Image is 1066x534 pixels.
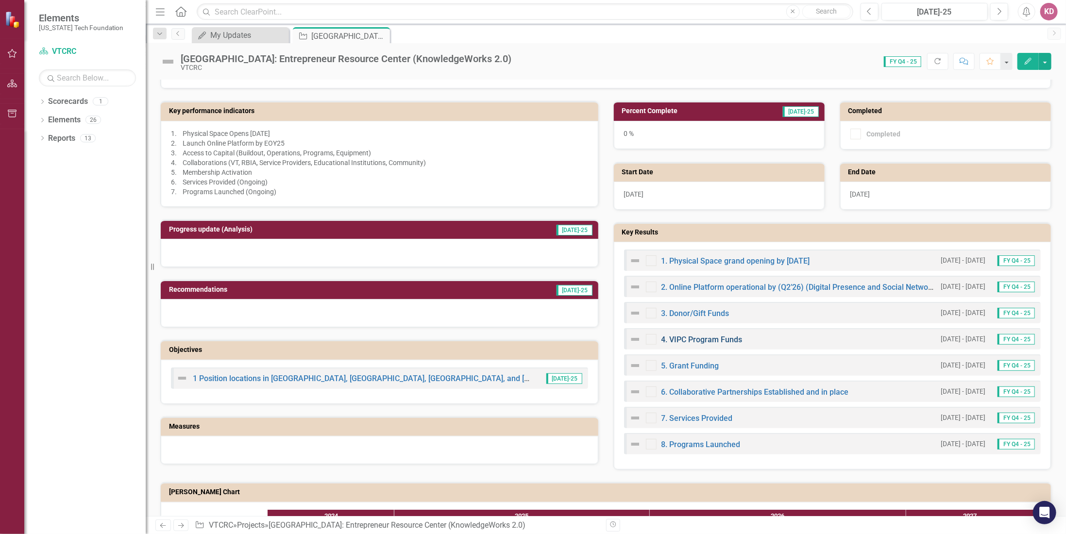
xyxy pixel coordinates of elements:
span: [DATE]-25 [546,373,582,384]
a: VTCRC [209,520,233,530]
h3: Progress update (Analysis) [169,226,463,233]
img: Not Defined [629,412,641,424]
div: [DATE]-25 [885,6,985,18]
img: ClearPoint Strategy [5,11,22,28]
a: Reports [48,133,75,144]
a: 8. Programs Launched [661,440,741,449]
span: FY Q4 - 25 [998,439,1035,450]
h3: Objectives [169,346,593,353]
div: 2026 [650,510,906,522]
div: 2024 [269,510,394,522]
span: FY Q4 - 25 [998,334,1035,345]
a: 7. Services Provided [661,414,733,423]
a: Scorecards [48,96,88,107]
div: [GEOGRAPHIC_DATA]: Entrepreneur Resource Center (KnowledgeWorks 2.0) [181,53,511,64]
a: Elements [48,115,81,126]
a: 1. Physical Space grand opening by [DATE] [661,256,810,266]
div: 26 [85,116,101,124]
img: Not Defined [176,372,188,384]
h3: End Date [848,168,1046,176]
input: Search Below... [39,69,136,86]
div: [GEOGRAPHIC_DATA]: Entrepreneur Resource Center (KnowledgeWorks 2.0) [311,30,388,42]
small: [DATE] - [DATE] [941,334,985,344]
a: 1 Position locations in [GEOGRAPHIC_DATA], [GEOGRAPHIC_DATA], [GEOGRAPHIC_DATA], and [GEOGRAPHIC_... [193,374,853,383]
div: [GEOGRAPHIC_DATA]: Entrepreneur Resource Center (KnowledgeWorks 2.0) [269,520,525,530]
h3: Measures [169,423,593,430]
small: [DATE] - [DATE] [941,361,985,370]
div: » » [195,520,598,531]
a: Projects [237,520,265,530]
h3: Percent Complete [622,107,741,115]
span: FY Q4 - 25 [998,360,1035,371]
a: 5. Grant Funding [661,361,719,370]
a: 3. Donor/Gift Funds [661,309,729,318]
img: Not Defined [629,255,641,267]
a: 6. Collaborative Partnerships Established and in place [661,387,849,397]
button: [DATE]-25 [881,3,988,20]
span: FY Q4 - 25 [998,282,1035,292]
small: [DATE] - [DATE] [941,256,985,265]
small: [DATE] - [DATE] [941,413,985,422]
div: 2027 [906,510,1034,522]
small: [DATE] - [DATE] [941,308,985,317]
div: Open Intercom Messenger [1033,501,1056,524]
span: Elements [39,12,123,24]
span: FY Q4 - 25 [884,56,921,67]
a: 4. VIPC Program Funds [661,335,743,344]
h3: Completed [848,107,1046,115]
div: 0 % [614,121,825,149]
div: 2025 [394,510,650,522]
span: [DATE]-25 [557,225,592,235]
input: Search ClearPoint... [197,3,853,20]
span: FY Q4 - 25 [998,413,1035,423]
span: [DATE] [624,190,644,198]
a: VTCRC [39,46,136,57]
button: Search [802,5,851,18]
h3: Key Results [622,229,1047,236]
img: Not Defined [629,334,641,345]
span: FY Q4 - 25 [998,386,1035,397]
img: Not Defined [160,54,176,69]
span: FY Q4 - 25 [998,308,1035,318]
a: 2. Online Platform operational by (Q2’26) (Digital Presence and Social Network) [661,283,938,292]
span: [DATE] [850,190,870,198]
small: [DATE] - [DATE] [941,282,985,291]
h3: Recommendations [169,286,429,293]
div: VTCRC [181,64,511,71]
a: My Updates [194,29,287,41]
button: KD [1040,3,1058,20]
h3: Start Date [622,168,820,176]
img: Not Defined [629,281,641,293]
span: FY Q4 - 25 [998,255,1035,266]
span: [DATE]-25 [557,285,592,296]
small: [US_STATE] Tech Foundation [39,24,123,32]
h3: [PERSON_NAME] Chart [169,488,1046,496]
p: 1. Physical Space Opens [DATE] 2. Launch Online Platform by EOY25 3. Access to Capital (Buildout,... [171,129,588,197]
img: Not Defined [629,360,641,371]
small: [DATE] - [DATE] [941,387,985,396]
h3: Key performance indicators [169,107,593,115]
div: 13 [80,134,96,142]
img: Not Defined [629,307,641,319]
span: [DATE]-25 [783,106,819,117]
div: My Updates [210,29,287,41]
img: Not Defined [629,386,641,398]
span: Search [816,7,837,15]
small: [DATE] - [DATE] [941,439,985,449]
img: Not Defined [629,438,641,450]
div: 1 [93,98,108,106]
